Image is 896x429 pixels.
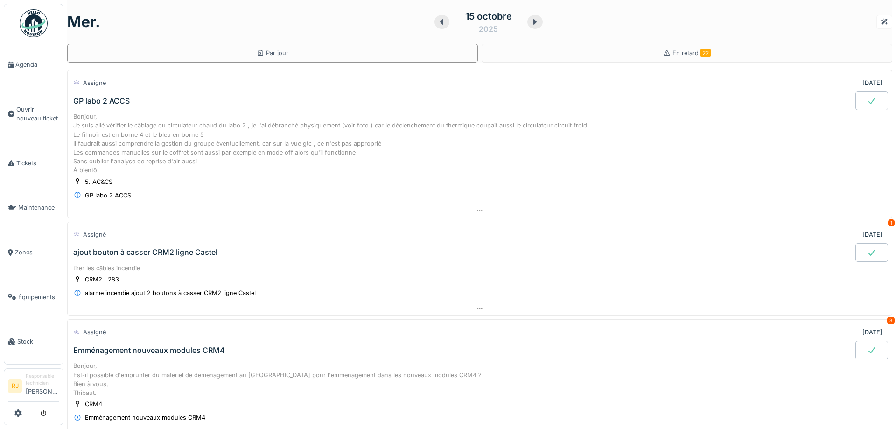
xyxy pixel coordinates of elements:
div: Emménagement nouveaux modules CRM4 [85,413,205,422]
a: Équipements [4,275,63,320]
a: RJ Responsable technicien[PERSON_NAME] [8,373,59,402]
div: [DATE] [862,78,882,87]
span: Zones [15,248,59,257]
div: Assigné [83,78,106,87]
div: GP labo 2 ACCS [73,97,130,105]
div: Bonjour, Est-il possible d'emprunter du matériel de déménagement au [GEOGRAPHIC_DATA] pour l'emmé... [73,361,886,397]
div: 5. AC&CS [85,177,112,186]
a: Stock [4,319,63,364]
span: Agenda [15,60,59,69]
h1: mer. [67,13,100,31]
li: [PERSON_NAME] [26,373,59,400]
span: Tickets [16,159,59,168]
span: Équipements [18,293,59,302]
div: 15 octobre [465,9,512,23]
div: [DATE] [862,230,882,239]
a: Tickets [4,141,63,186]
div: Responsable technicien [26,373,59,387]
span: Stock [17,337,59,346]
span: 22 [700,49,711,57]
div: Bonjour, Je suis allé vérifier le câblage du circulateur chaud du labo 2 , je l'ai débranché phys... [73,112,886,175]
div: tirer les câbles incendie [73,264,886,273]
a: Maintenance [4,185,63,230]
div: ajout bouton à casser CRM2 ligne Castel [73,248,217,257]
div: Assigné [83,230,106,239]
div: [DATE] [862,328,882,337]
div: GP labo 2 ACCS [85,191,131,200]
div: Emménagement nouveaux modules CRM4 [73,346,225,355]
img: Badge_color-CXgf-gQk.svg [20,9,48,37]
div: Par jour [257,49,288,57]
span: En retard [672,49,711,56]
div: 1 [888,219,895,226]
div: CRM2 : 283 [85,275,119,284]
li: RJ [8,379,22,393]
div: Assigné [83,328,106,337]
a: Ouvrir nouveau ticket [4,87,63,141]
span: Maintenance [18,203,59,212]
a: Zones [4,230,63,275]
span: Ouvrir nouveau ticket [16,105,59,123]
a: Agenda [4,42,63,87]
div: CRM4 [85,400,102,408]
div: 2025 [479,23,498,35]
div: alarme incendie ajout 2 boutons à casser CRM2 ligne Castel [85,288,256,297]
div: 3 [887,317,895,324]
